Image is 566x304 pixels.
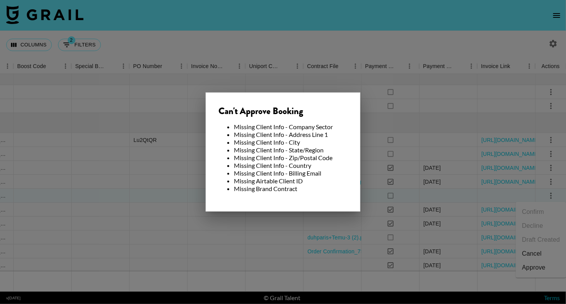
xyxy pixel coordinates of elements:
[234,146,348,154] li: Missing Client Info - State/Region
[234,123,348,131] li: Missing Client Info - Company Sector
[234,185,348,193] li: Missing Brand Contract
[234,177,348,185] li: Missing Airtable Client ID
[234,131,348,138] li: Missing Client Info - Address Line 1
[218,105,348,117] div: Can't Approve Booking
[234,169,348,177] li: Missing Client Info - Billing Email
[234,162,348,169] li: Missing Client Info - Country
[234,138,348,146] li: Missing Client Info - City
[234,154,348,162] li: Missing Client Info - Zip/Postal Code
